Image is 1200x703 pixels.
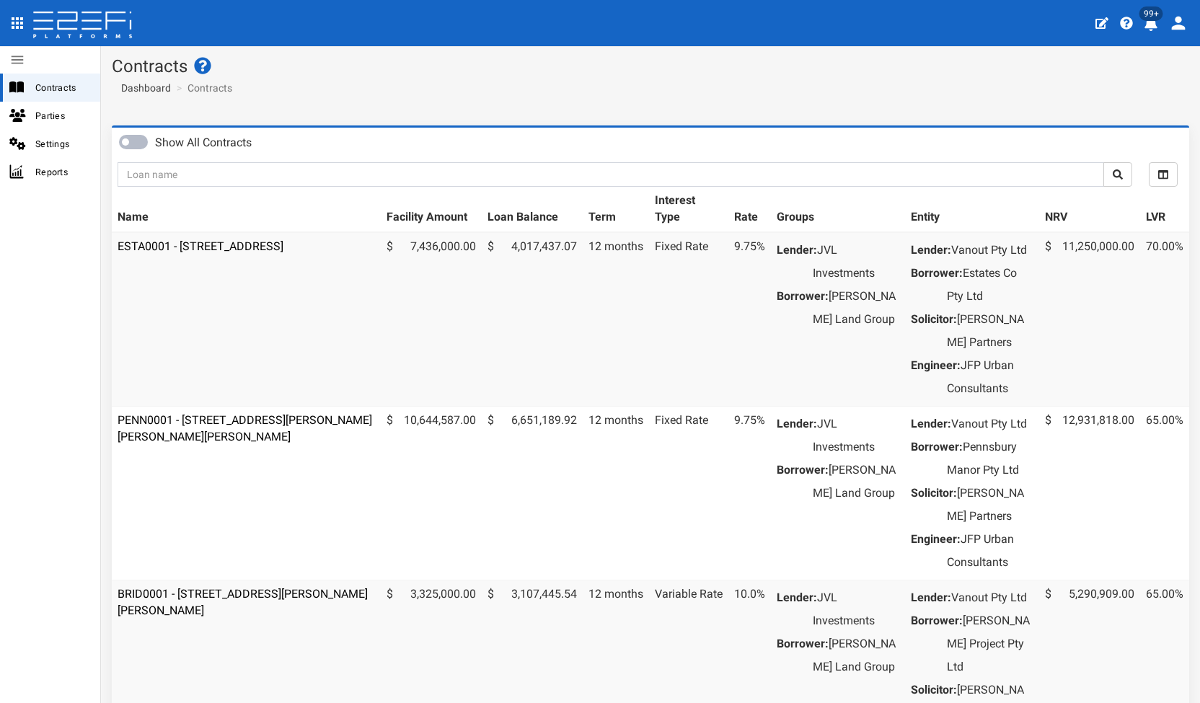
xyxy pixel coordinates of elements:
dt: Lender: [911,239,951,262]
th: Facility Amount [381,187,482,232]
td: 9.75% [728,232,771,407]
dd: Vanout Pty Ltd [947,239,1033,262]
th: Groups [771,187,905,232]
th: LVR [1140,187,1189,232]
dd: JVL Investments [813,412,899,459]
th: NRV [1039,187,1140,232]
dt: Engineer: [911,354,961,377]
td: 12 months [583,232,649,407]
li: Contracts [173,81,232,95]
dt: Solicitor: [911,482,957,505]
dt: Lender: [777,239,817,262]
td: 4,017,437.07 [482,232,583,407]
th: Term [583,187,649,232]
dd: JFP Urban Consultants [947,354,1033,400]
td: 10,644,587.00 [381,406,482,580]
th: Loan Balance [482,187,583,232]
dt: Lender: [777,412,817,435]
dt: Lender: [911,586,951,609]
dt: Lender: [911,412,951,435]
td: 7,436,000.00 [381,232,482,407]
a: ESTA0001 - [STREET_ADDRESS] [118,239,283,253]
dt: Borrower: [911,609,963,632]
td: 11,250,000.00 [1039,232,1140,407]
span: Parties [35,107,89,124]
span: Settings [35,136,89,152]
th: Name [112,187,381,232]
dt: Engineer: [911,528,961,551]
td: 6,651,189.92 [482,406,583,580]
dd: [PERSON_NAME] Land Group [813,285,899,331]
span: Reports [35,164,89,180]
dd: [PERSON_NAME] Partners [947,482,1033,528]
dd: JFP Urban Consultants [947,528,1033,574]
dd: [PERSON_NAME] Project Pty Ltd [947,609,1033,678]
dt: Borrower: [777,632,829,655]
td: 70.00% [1140,232,1189,407]
dd: JVL Investments [813,586,899,632]
td: Fixed Rate [649,406,728,580]
dd: Vanout Pty Ltd [947,412,1033,435]
span: Dashboard [115,82,171,94]
td: 9.75% [728,406,771,580]
dd: [PERSON_NAME] Land Group [813,459,899,505]
label: Show All Contracts [155,135,252,151]
dd: Estates Co Pty Ltd [947,262,1033,308]
dd: [PERSON_NAME] Partners [947,308,1033,354]
th: Interest Type [649,187,728,232]
dd: JVL Investments [813,239,899,285]
th: Rate [728,187,771,232]
dt: Borrower: [777,285,829,308]
span: Contracts [35,79,89,96]
dt: Lender: [777,586,817,609]
dt: Solicitor: [911,678,957,702]
dt: Borrower: [911,262,963,285]
dd: Pennsbury Manor Pty Ltd [947,435,1033,482]
dt: Borrower: [777,459,829,482]
dd: [PERSON_NAME] Land Group [813,632,899,678]
h1: Contracts [112,57,1189,76]
dd: Vanout Pty Ltd [947,586,1033,609]
dt: Solicitor: [911,308,957,331]
td: Fixed Rate [649,232,728,407]
a: Dashboard [115,81,171,95]
a: PENN0001 - [STREET_ADDRESS][PERSON_NAME][PERSON_NAME][PERSON_NAME] [118,413,372,443]
td: 65.00% [1140,406,1189,580]
a: BRID0001 - [STREET_ADDRESS][PERSON_NAME][PERSON_NAME] [118,587,368,617]
td: 12,931,818.00 [1039,406,1140,580]
dt: Borrower: [911,435,963,459]
input: Loan name [118,162,1104,187]
td: 12 months [583,406,649,580]
th: Entity [905,187,1039,232]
